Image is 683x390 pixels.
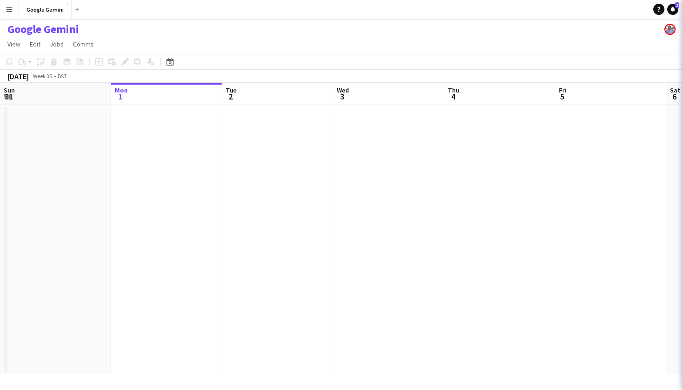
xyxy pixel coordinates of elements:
span: Tue [226,86,236,94]
span: 2 [675,2,679,8]
span: 1 [113,91,128,102]
span: Edit [30,40,40,48]
app-user-avatar: Lucy Hillier [664,24,676,35]
span: Mon [115,86,128,94]
a: 2 [667,4,678,15]
span: View [7,40,20,48]
span: Week 35 [31,73,54,79]
span: 5 [558,91,566,102]
span: 3 [335,91,349,102]
span: Comms [73,40,94,48]
span: 6 [669,91,680,102]
span: Fri [559,86,566,94]
a: View [4,38,24,50]
a: Jobs [46,38,67,50]
span: Sat [670,86,680,94]
span: 4 [447,91,460,102]
a: Edit [26,38,44,50]
span: 31 [2,91,15,102]
span: Thu [448,86,460,94]
h1: Google Gemini [7,22,79,36]
span: Jobs [50,40,64,48]
div: [DATE] [7,72,29,81]
div: BST [58,73,67,79]
a: Comms [69,38,98,50]
span: Sun [4,86,15,94]
span: Wed [337,86,349,94]
button: Google Gemini [19,0,72,19]
span: 2 [224,91,236,102]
